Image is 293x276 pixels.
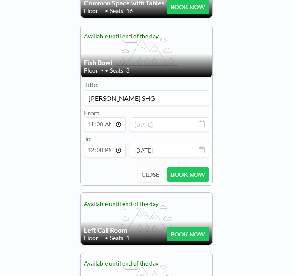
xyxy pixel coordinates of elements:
button: BOOK NOW [167,168,209,182]
span: Seats: 1 [110,235,129,242]
span: Floor: - [84,67,103,75]
span: Seats: 16 [110,8,133,15]
span: Floor: - [84,8,103,15]
label: To [84,135,91,143]
span: Available until end of the day [84,260,159,267]
button: CLOSE [138,168,163,182]
span: • [105,67,108,75]
span: • [105,8,108,15]
button: BOOK NOW [167,227,209,242]
span: • [105,235,108,242]
label: Title [84,81,97,89]
label: From [84,109,99,117]
input: Tony's reservation [84,91,209,105]
span: Seats: 8 [110,67,129,75]
span: Floor: - [84,235,103,242]
span: Available until end of the day [84,33,159,40]
h4: Left Call Room [84,226,167,235]
h4: Fish Bowl [84,59,209,67]
span: Available until end of the day [84,201,159,208]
